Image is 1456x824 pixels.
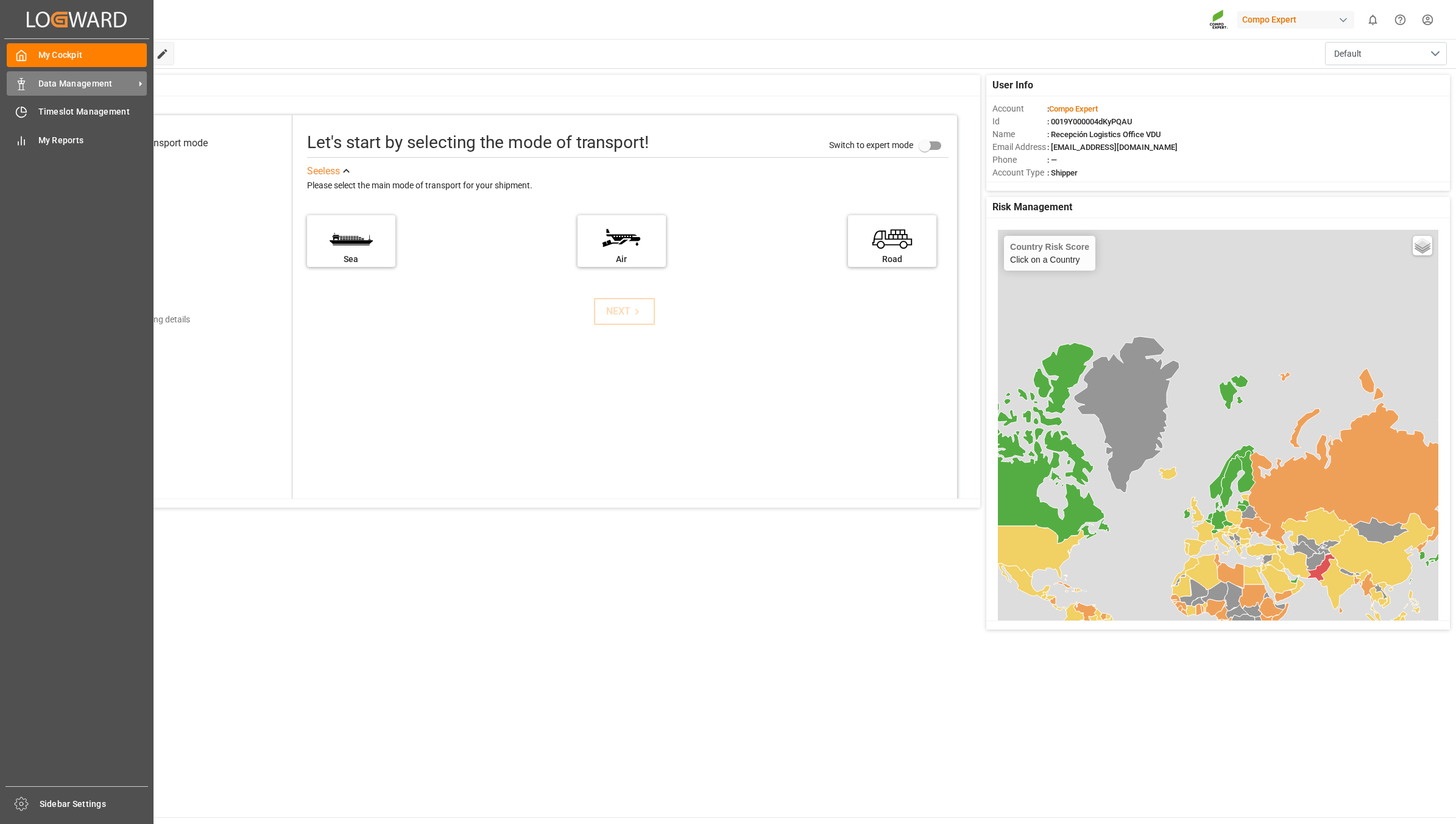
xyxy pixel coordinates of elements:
[1334,48,1362,60] span: Default
[1325,42,1447,65] button: open menu
[594,298,655,325] button: NEXT
[1010,242,1089,265] div: Click on a Country
[1047,155,1057,165] span: : —
[992,141,1047,154] span: Email Address
[7,100,147,124] a: Timeslot Management
[307,164,340,179] div: See less
[113,136,208,151] div: Select transport mode
[992,102,1047,115] span: Account
[307,130,649,155] div: Let's start by selecting the mode of transport!
[313,253,389,266] div: Sea
[1049,104,1098,113] span: Compo Expert
[1209,9,1229,30] img: Screenshot%202023-09-29%20at%2010.02.21.png_1712312052.png
[38,49,147,62] span: My Cockpit
[1413,236,1432,255] a: Layers
[38,77,135,90] span: Data Management
[1047,130,1161,139] span: : Recepción Logistics Office VDU
[1237,8,1359,31] button: Compo Expert
[829,140,913,150] span: Switch to expert mode
[1047,117,1133,126] span: : 0019Y000004dKyPQAU
[1047,104,1098,113] span: :
[307,179,949,193] div: Please select the main mode of transport for your shipment.
[1359,6,1387,34] button: show 0 new notifications
[992,115,1047,128] span: Id
[992,128,1047,141] span: Name
[992,166,1047,179] span: Account Type
[1047,168,1078,177] span: : Shipper
[38,105,147,118] span: Timeslot Management
[1010,242,1089,252] h4: Country Risk Score
[40,798,149,811] span: Sidebar Settings
[992,154,1047,166] span: Phone
[38,134,147,147] span: My Reports
[992,78,1033,93] span: User Info
[1387,6,1414,34] button: Help Center
[1237,11,1354,29] div: Compo Expert
[992,200,1072,215] span: Risk Management
[854,253,930,266] div: Road
[7,43,147,67] a: My Cockpit
[7,128,147,152] a: My Reports
[1047,143,1178,152] span: : [EMAIL_ADDRESS][DOMAIN_NAME]
[584,253,660,266] div: Air
[606,304,643,319] div: NEXT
